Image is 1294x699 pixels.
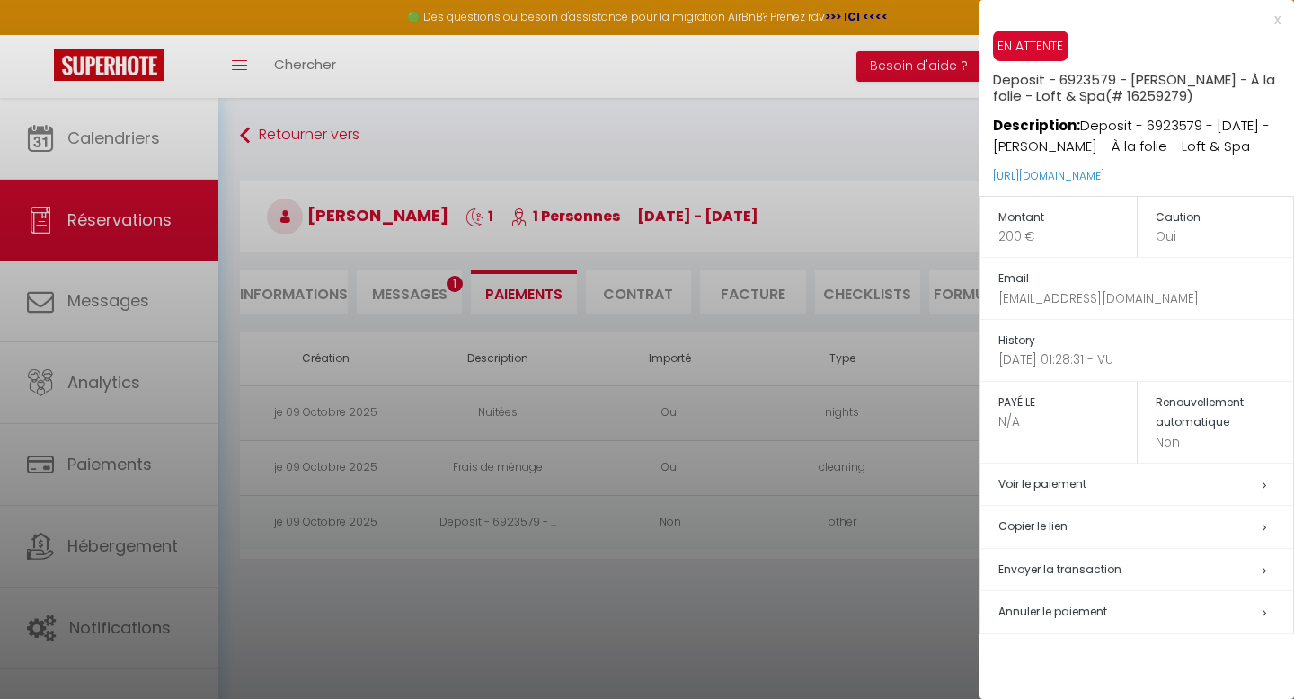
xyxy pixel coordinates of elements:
strong: Description: [993,116,1080,135]
p: N/A [998,412,1137,431]
h5: Email [998,269,1293,289]
h5: Montant [998,208,1137,228]
h5: Deposit - 6923579 - [PERSON_NAME] - À la folie - Loft & Spa [993,61,1294,104]
p: [DATE] 01:28:31 - VU [998,350,1293,369]
h5: History [998,331,1293,351]
p: Deposit - 6923579 - [DATE] - [PERSON_NAME] - À la folie - Loft & Spa [993,104,1294,157]
h5: Caution [1156,208,1294,228]
span: Envoyer la transaction [998,562,1121,577]
p: 200 € [998,227,1137,246]
span: Annuler le paiement [998,604,1107,619]
a: [URL][DOMAIN_NAME] [993,168,1104,183]
p: [EMAIL_ADDRESS][DOMAIN_NAME] [998,289,1293,308]
div: x [979,9,1281,31]
span: EN ATTENTE [993,31,1068,61]
span: (# 16259279) [1105,86,1193,105]
a: Voir le paiement [998,476,1086,491]
p: Oui [1156,227,1294,246]
h5: Renouvellement automatique [1156,393,1294,433]
p: Non [1156,433,1294,452]
h5: PAYÉ LE [998,393,1137,413]
h5: Copier le lien [998,517,1293,537]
